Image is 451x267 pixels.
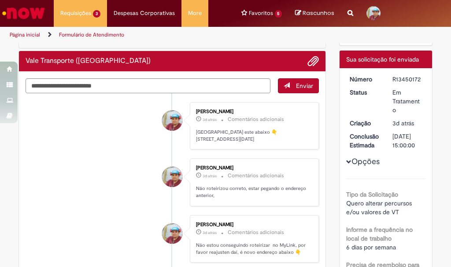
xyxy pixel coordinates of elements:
[228,116,284,123] small: Comentários adicionais
[392,75,422,84] div: R13450172
[296,82,313,90] span: Enviar
[346,199,414,216] span: Quero alterar percursos e/ou valores de VT
[196,222,310,227] div: [PERSON_NAME]
[392,119,422,128] div: 26/08/2025 18:15:13
[228,172,284,179] small: Comentários adicionais
[346,190,398,198] b: Tipo da Solicitação
[162,110,182,131] div: Ismael De Sousa Silva Lima
[249,9,273,18] span: Favoritos
[203,117,217,122] span: 3d atrás
[162,167,182,187] div: Ismael De Sousa Silva Lima
[343,119,386,128] dt: Criação
[228,229,284,236] small: Comentários adicionais
[346,243,396,251] span: 6 dias por semana
[10,31,40,38] a: Página inicial
[188,9,202,18] span: More
[203,117,217,122] time: 27/08/2025 08:20:36
[196,129,310,143] p: [GEOGRAPHIC_DATA] este abaixo 👇[STREET_ADDRESS][DATE]
[196,185,310,199] p: Não roteirizou correto, estar pegando o endereço anterior,
[346,55,419,63] span: Sua solicitação foi enviada
[114,9,175,18] span: Despesas Corporativas
[343,75,386,84] dt: Número
[343,88,386,97] dt: Status
[60,9,91,18] span: Requisições
[278,78,319,93] button: Enviar
[1,4,46,22] img: ServiceNow
[7,27,256,43] ul: Trilhas de página
[295,9,334,17] a: No momento, sua lista de rascunhos tem 0 Itens
[162,223,182,244] div: Ismael De Sousa Silva Lima
[196,109,310,114] div: [PERSON_NAME]
[303,9,334,17] span: Rascunhos
[392,88,422,114] div: Em Tratamento
[203,230,217,235] span: 3d atrás
[203,173,217,179] time: 27/08/2025 08:19:15
[346,226,413,242] b: Informe a frequência no local de trabalho
[93,10,100,18] span: 3
[59,31,124,38] a: Formulário de Atendimento
[26,57,151,65] h2: Vale Transporte (VT) Histórico de tíquete
[392,132,422,150] div: [DATE] 15:00:00
[196,165,310,171] div: [PERSON_NAME]
[203,230,217,235] time: 27/08/2025 08:17:03
[26,78,270,93] textarea: Digite sua mensagem aqui...
[196,242,310,256] p: Não estou conseguindo roteirizar no MyLink, por favor reajusten daí, é novo endereço abaixo 👇
[275,10,282,18] span: 5
[307,55,319,67] button: Adicionar anexos
[203,173,217,179] span: 3d atrás
[343,132,386,150] dt: Conclusão Estimada
[392,119,414,127] span: 3d atrás
[392,119,414,127] time: 26/08/2025 18:15:13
